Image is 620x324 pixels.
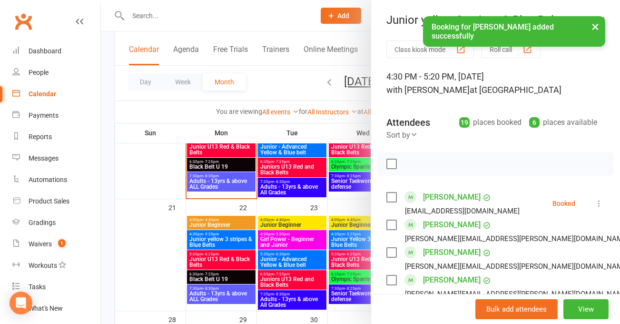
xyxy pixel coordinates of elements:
a: Waivers 1 [12,233,100,255]
a: Product Sales [12,191,100,212]
a: [PERSON_NAME] [423,217,481,233]
a: People [12,62,100,83]
span: with [PERSON_NAME] [386,85,470,95]
button: View [563,299,609,319]
div: Calendar [29,90,56,98]
div: What's New [29,304,63,312]
div: Reports [29,133,52,141]
a: [PERSON_NAME] [423,245,481,260]
span: 1 [58,239,66,247]
div: Messages [29,154,59,162]
div: places available [529,116,597,129]
div: Attendees [386,116,430,129]
button: × [587,16,604,37]
div: 4:30 PM - 5:20 PM, [DATE] [386,70,605,97]
a: [PERSON_NAME] [423,190,481,205]
div: Open Intercom Messenger [10,292,32,314]
div: Sort by [386,129,418,142]
a: Automations [12,169,100,191]
div: Workouts [29,262,57,269]
a: Workouts [12,255,100,276]
div: 19 [459,117,470,128]
button: Bulk add attendees [475,299,558,319]
a: Tasks [12,276,100,298]
div: Automations [29,176,67,183]
a: Calendar [12,83,100,105]
div: People [29,69,49,76]
div: Gradings [29,219,56,226]
div: Waivers [29,240,52,248]
div: Product Sales [29,197,69,205]
a: What's New [12,298,100,319]
span: at [GEOGRAPHIC_DATA] [470,85,561,95]
div: Junior yellow 3 stripes & Blue Belts [371,13,620,27]
div: 6 [529,117,540,128]
a: Dashboard [12,40,100,62]
a: [PERSON_NAME] [423,273,481,288]
div: Tasks [29,283,46,291]
div: [EMAIL_ADDRESS][DOMAIN_NAME] [405,205,520,217]
a: Gradings [12,212,100,233]
div: Booked [552,200,575,207]
a: Reports [12,126,100,148]
div: Dashboard [29,47,61,55]
div: Payments [29,111,59,119]
a: Clubworx [11,10,35,33]
a: Messages [12,148,100,169]
a: Payments [12,105,100,126]
div: Booking for [PERSON_NAME] added successfully [423,16,605,47]
div: places booked [459,116,522,129]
